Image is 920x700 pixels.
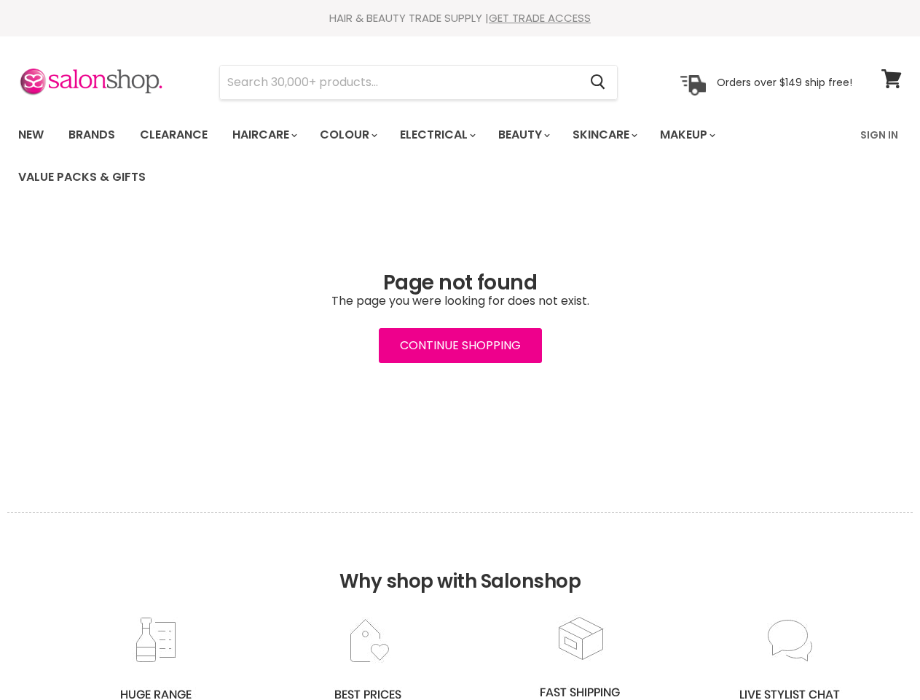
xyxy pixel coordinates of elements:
[18,295,902,308] p: The page you were looking for does not exist.
[852,120,907,150] a: Sign In
[487,120,559,150] a: Beauty
[7,120,55,150] a: New
[717,75,852,88] p: Orders over $149 ship free!
[578,66,617,99] button: Search
[7,162,157,192] a: Value Packs & Gifts
[489,10,591,26] a: GET TRADE ACCESS
[379,328,542,363] a: Continue Shopping
[7,512,913,615] h2: Why shop with Salonshop
[220,66,578,99] input: Search
[649,120,724,150] a: Makeup
[389,120,484,150] a: Electrical
[7,114,852,198] ul: Main menu
[58,120,126,150] a: Brands
[219,65,618,100] form: Product
[562,120,646,150] a: Skincare
[221,120,306,150] a: Haircare
[309,120,386,150] a: Colour
[18,271,902,295] h1: Page not found
[129,120,219,150] a: Clearance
